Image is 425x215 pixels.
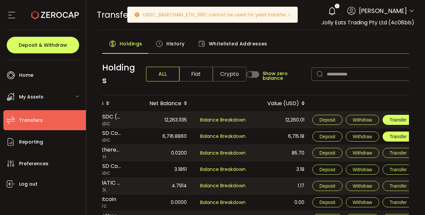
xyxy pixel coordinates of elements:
span: Whitelisted Addresses [209,37,267,50]
span: Ethereum [99,146,122,154]
span: Deposit [319,117,335,123]
span: Holdings [102,61,135,87]
span: ALL [146,67,179,81]
div: 85.70 [252,145,310,161]
span: USDC [99,121,122,127]
button: Deposit & Withdraw [7,37,79,53]
span: Withdraw [353,183,372,189]
iframe: Chat Widget [392,183,425,215]
span: BTC [99,203,116,210]
span: Preferences [19,159,48,169]
div: 6,716.8860 [134,128,192,145]
span: ETH [99,154,122,160]
button: Deposit [312,132,342,142]
span: POL [99,187,122,193]
span: Holdings [120,37,142,50]
span: Deposit [319,134,335,139]
span: Transfer [390,200,407,205]
button: Deposit [312,181,342,191]
div: 3.18 [252,161,310,178]
span: Show zero balance [263,71,308,80]
button: Transfer [383,165,414,175]
span: USDC [99,137,122,144]
span: Fiat [179,67,213,81]
span: Jolly Eats Trading Pty Ltd (4c08bb) [321,19,414,26]
span: [PERSON_NAME] [359,6,407,15]
div: 4.7914 [134,178,192,194]
span: Transfer [390,134,407,139]
span: USD Coin [99,162,122,170]
div: 6,715.18 [252,128,310,145]
span: Transfer [390,117,407,123]
span: Log out [19,179,37,189]
button: Deposit [312,148,342,158]
button: Transfer [383,181,414,191]
span: Transfers [97,9,135,21]
span: Balance Breakdown [200,182,246,189]
span: Deposit & Withdraw [19,43,67,47]
div: 0.0200 [134,145,192,161]
button: Withdraw [346,115,379,125]
button: Withdraw [346,148,379,158]
span: Home [19,70,33,80]
span: Bitcoin [99,195,116,203]
div: Net Balance [134,98,193,109]
span: My Assets [19,92,43,102]
span: Deposit [319,150,335,156]
span: Deposit [319,183,335,189]
span: Deposit [319,200,335,205]
span: Balance Breakdown [200,150,246,156]
span: Transfers [19,116,43,125]
span: MATIC (Gas Token) [99,179,122,187]
button: Deposit [312,165,342,175]
span: Balance Breakdown [200,117,246,123]
span: Withdraw [353,200,372,205]
button: Withdraw [346,165,379,175]
span: Reporting [19,137,43,147]
div: Value (USD) [252,98,310,109]
button: Transfer [383,115,414,125]
span: Balance Breakdown [200,133,246,140]
button: Deposit [312,197,342,207]
span: Withdraw [353,117,372,123]
button: Withdraw [346,132,379,142]
span: USD Coin (Polygon) [99,129,122,137]
span: 1 [336,4,337,8]
span: Transfer [390,183,407,189]
div: 3.1861 [134,161,192,178]
div: 12,260.01 [252,112,310,128]
button: Withdraw [346,197,379,207]
div: 0.0000 [134,194,192,211]
span: Transfer [390,150,407,156]
span: USDC [99,170,122,177]
span: Balance Breakdown [200,166,246,173]
button: Transfer [383,148,414,158]
div: 0.00 [252,194,310,211]
span: Deposit [319,167,335,172]
span: Withdraw [353,167,372,172]
p: USDC_BASECHAIN_ETH_5I5C cannot be used for yield transfer. [143,12,292,17]
span: Balance Breakdown [200,199,246,206]
div: Assets [81,98,134,109]
span: History [166,37,185,50]
button: Transfer [383,132,414,142]
button: Deposit [312,115,342,125]
span: Crypto [213,67,246,81]
button: Withdraw [346,181,379,191]
div: 1.17 [252,178,310,194]
span: Transfer [390,167,407,172]
div: 12,263.1135 [134,112,192,128]
span: USDC (Base) [99,113,122,121]
span: Withdraw [353,150,372,156]
span: Withdraw [353,134,372,139]
button: Transfer [383,197,414,207]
